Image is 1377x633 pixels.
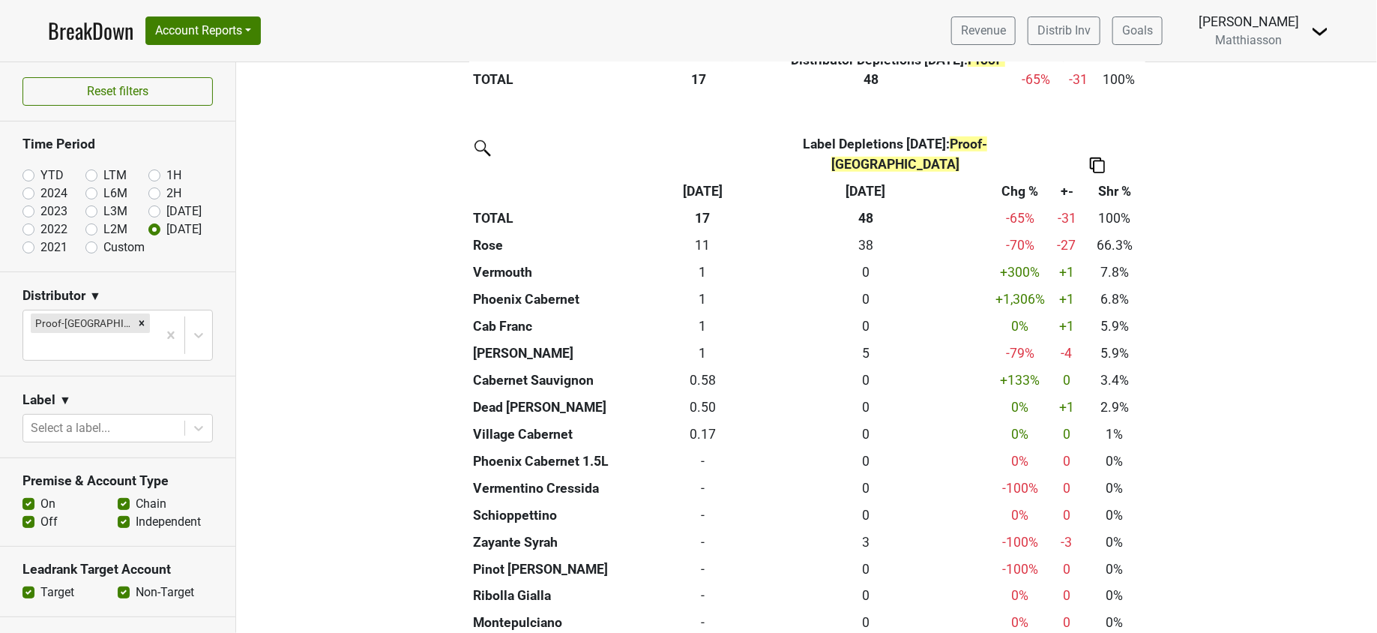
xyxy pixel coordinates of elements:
a: BreakDown [48,15,133,46]
td: 66.3% [1084,232,1145,259]
div: 0 [1054,424,1081,444]
td: 0 % [991,421,1050,448]
th: 0.083 [741,286,991,313]
th: Aug '25: activate to sort column ascending [665,178,741,205]
th: Ribolla Gialla [469,583,665,610]
div: 0 [744,370,987,390]
td: 0 % [991,394,1050,421]
th: 48 [732,67,1009,94]
th: Phoenix Cabernet [469,286,665,313]
div: Remove Proof-NC [133,313,150,333]
div: -4 [1054,343,1081,363]
div: 3 [744,532,987,552]
td: 5.9% [1084,340,1145,367]
th: 0.333 [741,259,991,286]
td: 2.9% [1084,394,1145,421]
div: 0 [1054,505,1081,525]
h3: Leadrank Target Account [22,562,213,577]
th: [PERSON_NAME] [469,340,665,367]
a: Revenue [951,16,1016,45]
th: TOTAL [469,67,665,94]
span: ▼ [59,391,71,409]
th: TOTAL [469,205,665,232]
th: 0 [741,448,991,475]
div: 0 [744,613,987,632]
div: 1 [669,262,737,282]
td: 0% [1084,583,1145,610]
th: Chg %: activate to sort column ascending [991,178,1050,205]
div: +1 [1054,289,1081,309]
th: Label Depletions [DATE] : [741,131,1050,178]
td: +300 % [991,259,1050,286]
td: 7.8% [1084,259,1145,286]
label: 2022 [40,220,67,238]
th: Rose [469,232,665,259]
div: [PERSON_NAME] [1199,12,1299,31]
label: Target [40,583,74,601]
label: On [40,495,55,513]
td: 0% [1084,502,1145,529]
div: - [669,505,737,525]
td: 1% [1084,421,1145,448]
label: 2024 [40,184,67,202]
th: 48 [741,205,991,232]
th: 0.500 [741,556,991,583]
div: 0 [744,505,987,525]
div: 0.58 [669,370,737,390]
th: 4.750 [741,340,991,367]
span: -31 [1069,72,1088,87]
td: -100 % [991,475,1050,502]
span: Matthiasson [1216,33,1283,47]
td: 0 % [991,313,1050,340]
th: 0 [741,421,991,448]
div: Proof-[GEOGRAPHIC_DATA] [31,313,133,333]
th: Zayante Syrah [469,529,665,556]
th: Pinot [PERSON_NAME] [469,556,665,583]
th: Dead [PERSON_NAME] [469,394,665,421]
label: Off [40,513,58,531]
td: -31 [1050,205,1084,232]
td: -70 % [991,232,1050,259]
td: 3.4% [1084,367,1145,394]
img: Dropdown Menu [1311,22,1329,40]
button: Reset filters [22,77,213,106]
th: &nbsp;: activate to sort column ascending [469,178,665,205]
h3: Time Period [22,136,213,152]
span: -65% [1022,72,1051,87]
td: 0 [665,556,741,583]
td: 0% [1084,448,1145,475]
label: [DATE] [166,202,202,220]
td: 0 [665,529,741,556]
label: Independent [136,513,201,531]
td: 1.167 [665,286,741,313]
div: - [669,451,737,471]
span: ▼ [89,287,101,305]
td: 1 [665,313,741,340]
div: 1 [669,343,737,363]
label: L2M [103,220,127,238]
td: -65 % [991,205,1050,232]
div: 5 [744,343,987,363]
div: 0 [1054,586,1081,605]
td: 100% [1094,67,1145,94]
th: Vermouth [469,259,665,286]
div: -3 [1054,532,1081,552]
div: 0 [744,424,987,444]
button: Account Reports [145,16,261,45]
div: 38 [744,235,987,255]
th: 0 [741,394,991,421]
div: 0 [744,397,987,417]
th: Cabernet Sauvignon [469,367,665,394]
th: 0 [741,502,991,529]
label: 1H [166,166,181,184]
img: Copy to clipboard [1090,157,1105,173]
a: Goals [1112,16,1163,45]
a: Distrib Inv [1028,16,1100,45]
label: YTD [40,166,64,184]
td: 0% [1084,529,1145,556]
h3: Premise & Account Type [22,473,213,489]
label: 2021 [40,238,67,256]
label: L3M [103,202,127,220]
label: Custom [103,238,145,256]
div: 0.17 [669,424,737,444]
